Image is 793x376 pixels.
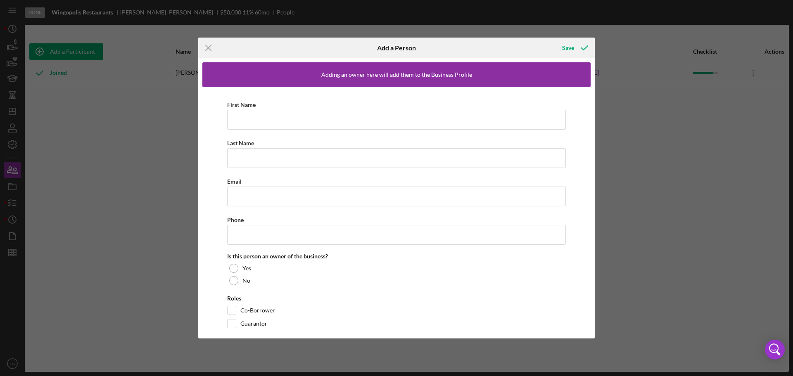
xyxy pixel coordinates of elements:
label: Guarantor [240,319,267,328]
label: Yes [242,265,251,272]
label: Last Name [227,140,254,147]
div: Save [562,40,574,56]
h6: Add a Person [377,44,416,52]
button: Save [554,40,595,56]
div: Roles [227,295,566,302]
div: Is this person an owner of the business? [227,253,566,260]
div: Open Intercom Messenger [765,340,785,359]
label: No [242,277,250,284]
label: Phone [227,216,244,223]
label: First Name [227,101,256,108]
label: Email [227,178,242,185]
div: Adding an owner here will add them to the Business Profile [321,71,472,78]
label: Co-Borrower [240,306,275,315]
